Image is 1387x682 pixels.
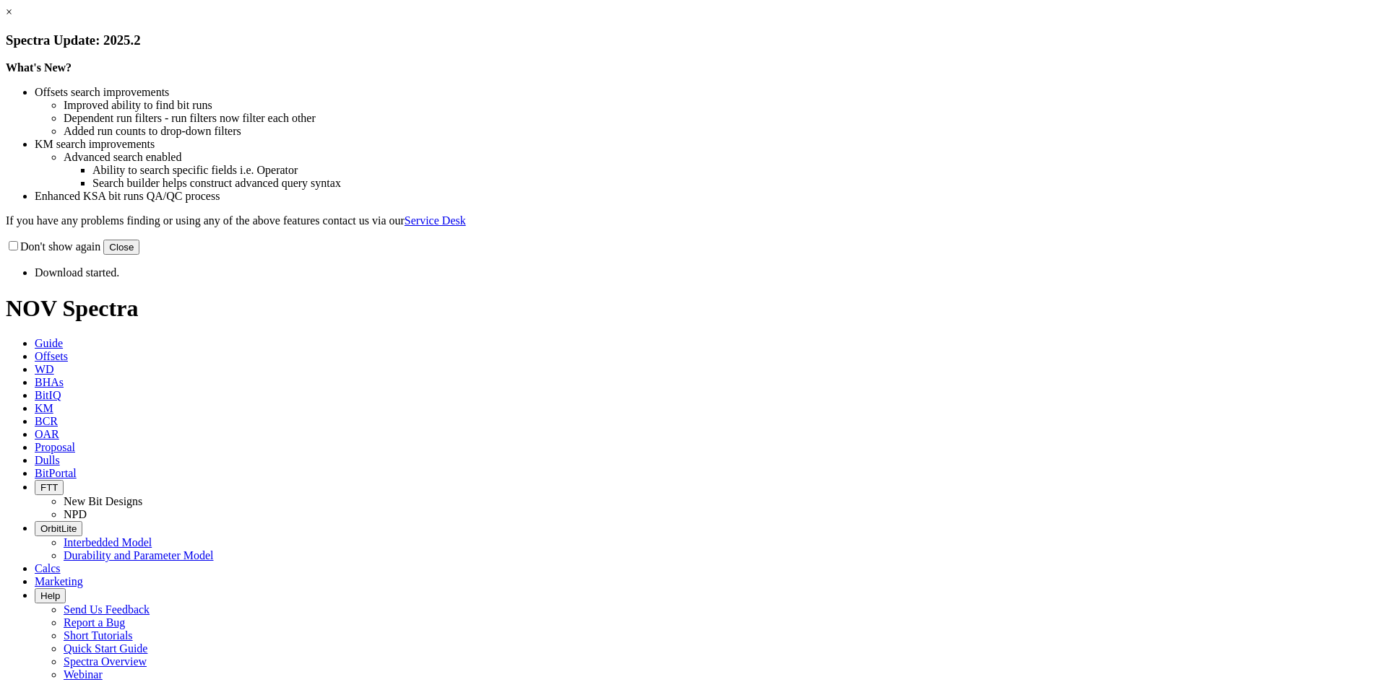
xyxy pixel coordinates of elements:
a: Spectra Overview [64,655,147,668]
li: Improved ability to find bit runs [64,99,1381,112]
a: Interbedded Model [64,536,152,548]
span: KM [35,402,53,414]
span: Offsets [35,350,68,362]
span: Marketing [35,575,83,587]
strong: What's New? [6,61,72,74]
a: × [6,6,12,18]
span: OAR [35,428,59,440]
li: KM search improvements [35,138,1381,151]
li: Search builder helps construct advanced query syntax [92,177,1381,190]
span: BHAs [35,376,64,388]
button: Close [103,240,139,255]
a: Report a Bug [64,616,125,629]
li: Offsets search improvements [35,86,1381,99]
a: New Bit Designs [64,495,142,507]
a: Webinar [64,668,103,681]
span: OrbitLite [40,523,77,534]
li: Dependent run filters - run filters now filter each other [64,112,1381,125]
p: If you have any problems finding or using any of the above features contact us via our [6,214,1381,227]
a: Send Us Feedback [64,603,150,616]
span: Calcs [35,562,61,574]
a: Durability and Parameter Model [64,549,214,561]
li: Advanced search enabled [64,151,1381,164]
li: Ability to search specific fields i.e. Operator [92,164,1381,177]
a: Quick Start Guide [64,642,147,655]
span: BitIQ [35,389,61,401]
span: BCR [35,415,58,427]
span: Download started. [35,266,119,279]
li: Enhanced KSA bit runs QA/QC process [35,190,1381,203]
label: Don't show again [6,240,100,253]
span: Proposal [35,441,75,453]
a: Service Desk [405,214,466,227]
input: Don't show again [9,241,18,250]
span: Guide [35,337,63,349]
span: BitPortal [35,467,77,479]
h1: NOV Spectra [6,295,1381,322]
a: NPD [64,508,87,520]
span: Dulls [35,454,60,466]
h3: Spectra Update: 2025.2 [6,32,1381,48]
span: Help [40,590,60,601]
span: FTT [40,482,58,493]
span: WD [35,363,54,375]
a: Short Tutorials [64,629,133,642]
li: Added run counts to drop-down filters [64,125,1381,138]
